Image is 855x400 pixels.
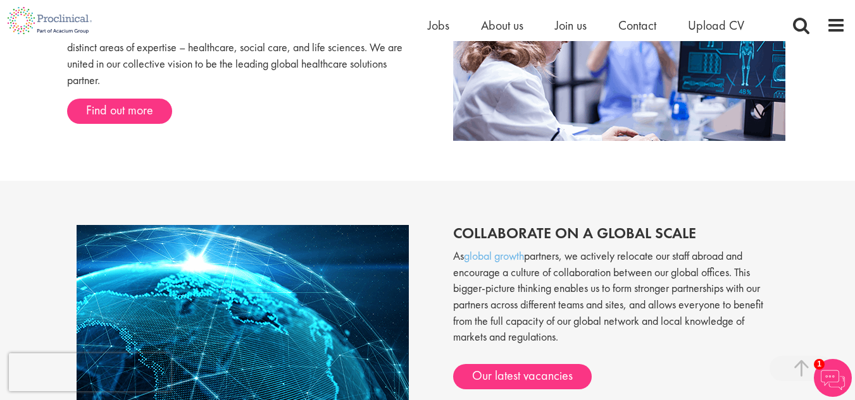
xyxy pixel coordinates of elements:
[555,17,587,33] a: Join us
[481,17,523,33] a: About us
[814,359,852,397] img: Chatbot
[9,353,171,391] iframe: reCAPTCHA
[814,359,825,370] span: 1
[453,364,592,389] a: Our latest vacancies
[464,248,524,263] a: global growth
[453,225,779,241] h2: Collaborate on a global scale
[428,17,449,33] a: Jobs
[67,99,172,124] a: Find out more
[688,17,744,33] a: Upload CV
[453,248,779,358] p: As partners, we actively relocate our staff abroad and encourage a culture of collaboration betwe...
[618,17,656,33] a: Contact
